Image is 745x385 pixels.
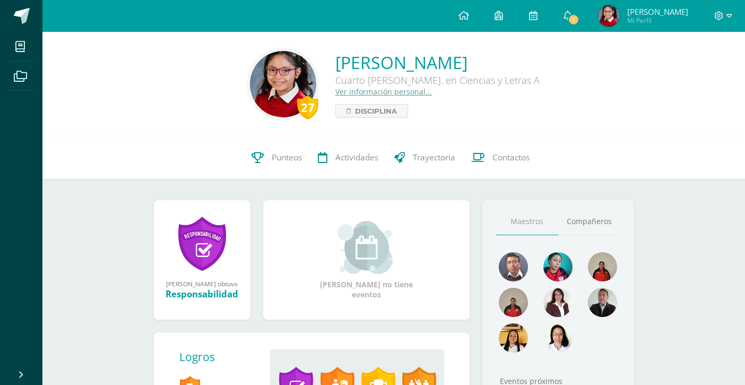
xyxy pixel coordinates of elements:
[335,74,540,87] div: Cuarto [PERSON_NAME]. en Ciencias y Letras A
[250,51,316,117] img: 8782b0643d5f2a4f06663b4841a2807c.png
[164,279,240,288] div: [PERSON_NAME] obtuvo
[335,87,432,97] a: Ver información personal...
[335,51,540,74] a: [PERSON_NAME]
[164,288,240,300] div: Responsabilidad
[386,136,463,179] a: Trayectoria
[627,16,688,25] span: Mi Perfil
[499,252,528,281] img: bf3cc4379d1deeebe871fe3ba6f72a08.png
[297,95,318,119] div: 27
[598,5,619,27] img: 13ab8f91193d9b5be4ceabaa3d529691.png
[463,136,538,179] a: Contactos
[335,104,408,118] a: Disciplina
[244,136,310,179] a: Punteos
[558,208,621,235] a: Compañeros
[413,152,455,163] span: Trayectoria
[499,288,528,317] img: 177a0cef6189344261906be38084f07c.png
[335,152,378,163] span: Actividades
[337,221,395,274] img: event_small.png
[492,152,530,163] span: Contactos
[313,221,419,300] div: [PERSON_NAME] no tiene eventos
[543,288,573,317] img: 7439dc799ba188a81a1faa7afdec93a0.png
[310,136,386,179] a: Actividades
[568,14,579,25] span: 1
[355,105,397,117] span: Disciplina
[588,288,617,317] img: 0d3619d765a73a478c6d916ef7d79d35.png
[627,6,688,17] span: [PERSON_NAME]
[588,252,617,281] img: 4cadd866b9674bb26779ba88b494ab1f.png
[543,323,573,353] img: 210e15fe5aec93a35c2ff202ea992515.png
[543,252,573,281] img: 1c7763f46a97a60cb2d0673d8595e6ce.png
[496,208,558,235] a: Maestros
[179,349,262,364] div: Logros
[499,323,528,353] img: 46f6fa15264c5e69646c4d280a212a31.png
[272,152,302,163] span: Punteos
